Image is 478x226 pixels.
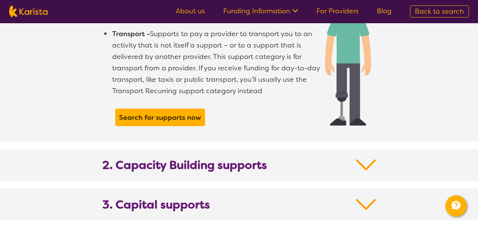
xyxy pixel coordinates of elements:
[356,158,376,172] img: Down Arrow
[119,113,201,122] b: Search for supports now
[410,5,469,18] a: Back to search
[176,6,205,16] a: About us
[112,29,150,38] b: Transport -
[445,195,467,216] button: Channel Menu
[415,7,464,16] span: Back to search
[117,111,203,124] a: Search for supports now
[316,6,359,16] a: For Providers
[111,28,330,97] li: Supports to pay a provider to transport you to an activity that is not itself a support – or to a...
[223,6,298,16] a: Funding Information
[102,158,267,172] b: 2. Capacity Building supports
[356,198,376,212] img: Down Arrow
[102,198,210,212] b: 3. Capital supports
[9,6,48,17] img: Karista logo
[377,6,392,16] a: Blog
